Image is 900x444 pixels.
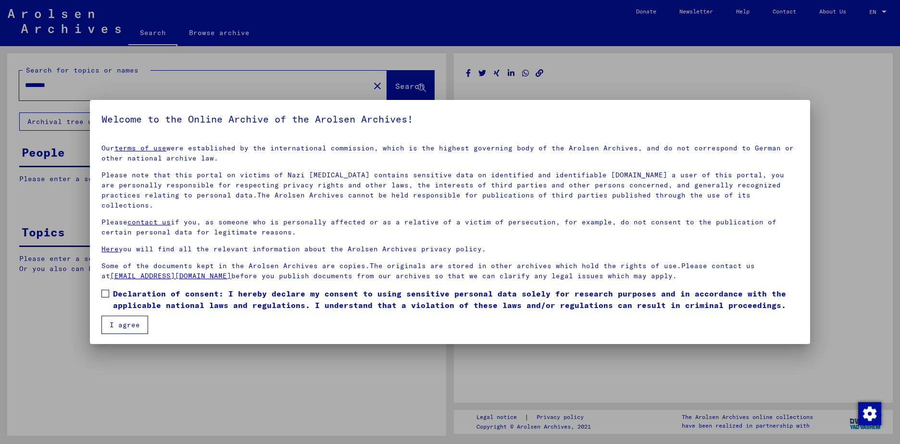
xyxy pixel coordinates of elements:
[101,316,148,334] button: I agree
[101,217,799,237] p: Please if you, as someone who is personally affected or as a relative of a victim of persecution,...
[101,244,799,254] p: you will find all the relevant information about the Arolsen Archives privacy policy.
[114,144,166,152] a: terms of use
[101,245,119,253] a: Here
[101,170,799,210] p: Please note that this portal on victims of Nazi [MEDICAL_DATA] contains sensitive data on identif...
[858,402,881,425] img: Change consent
[127,218,171,226] a: contact us
[113,288,799,311] span: Declaration of consent: I hereby declare my consent to using sensitive personal data solely for r...
[101,143,799,163] p: Our were established by the international commission, which is the highest governing body of the ...
[101,111,799,127] h5: Welcome to the Online Archive of the Arolsen Archives!
[110,271,231,280] a: [EMAIL_ADDRESS][DOMAIN_NAME]
[101,261,799,281] p: Some of the documents kept in the Arolsen Archives are copies.The originals are stored in other a...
